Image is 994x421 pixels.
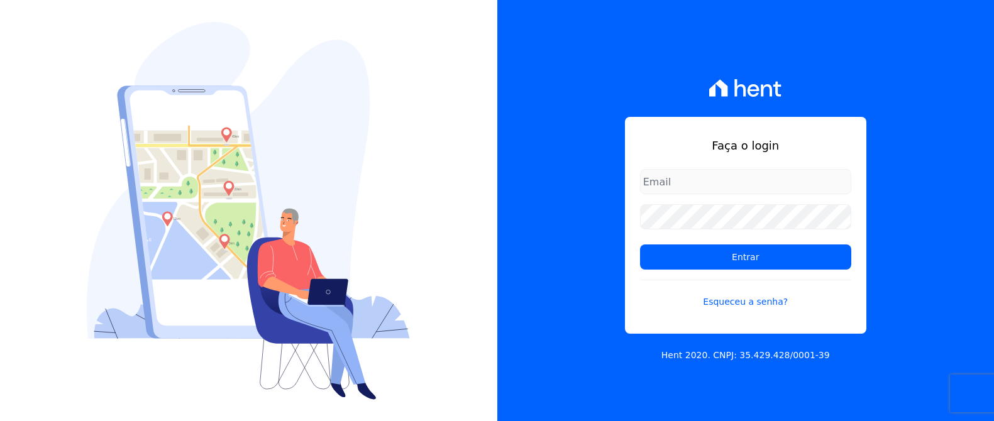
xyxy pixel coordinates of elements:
input: Entrar [640,244,851,270]
p: Hent 2020. CNPJ: 35.429.428/0001-39 [661,349,830,362]
input: Email [640,169,851,194]
img: Login [87,22,410,400]
a: Esqueceu a senha? [640,280,851,309]
h1: Faça o login [640,137,851,154]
